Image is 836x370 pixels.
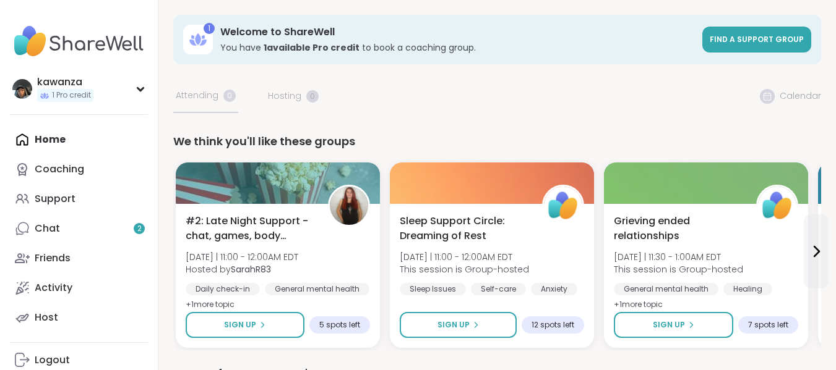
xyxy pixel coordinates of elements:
[400,283,466,295] div: Sleep Issues
[52,90,91,101] span: 1 Pro credit
[265,283,369,295] div: General mental health
[710,34,804,44] span: Find a support group
[231,263,271,275] b: SarahR83
[224,319,256,330] span: Sign Up
[544,187,582,225] img: ShareWell
[35,281,72,295] div: Activity
[330,187,368,225] img: SarahR83
[35,353,70,367] div: Logout
[723,283,772,295] div: Healing
[614,312,733,338] button: Sign Up
[35,311,58,324] div: Host
[35,192,75,206] div: Support
[35,251,71,265] div: Friends
[10,303,148,332] a: Host
[614,251,743,263] span: [DATE] | 11:30 - 1:00AM EDT
[37,75,93,89] div: kawanza
[10,184,148,214] a: Support
[186,263,298,275] span: Hosted by
[400,263,529,275] span: This session is Group-hosted
[220,41,695,54] h3: You have to book a coaching group.
[186,283,260,295] div: Daily check-in
[264,41,360,54] b: 1 available Pro credit
[614,283,718,295] div: General mental health
[758,187,796,225] img: ShareWell
[400,251,529,263] span: [DATE] | 11:00 - 12:00AM EDT
[220,25,695,39] h3: Welcome to ShareWell
[35,162,84,176] div: Coaching
[12,79,32,99] img: kawanza
[319,320,360,330] span: 5 spots left
[471,283,526,295] div: Self-care
[186,251,298,263] span: [DATE] | 11:00 - 12:00AM EDT
[35,222,60,235] div: Chat
[532,320,574,330] span: 12 spots left
[10,243,148,273] a: Friends
[173,133,821,150] div: We think you'll like these groups
[137,224,142,234] span: 2
[400,214,528,243] span: Sleep Support Circle: Dreaming of Rest
[437,319,470,330] span: Sign Up
[10,154,148,184] a: Coaching
[186,312,304,338] button: Sign Up
[186,214,314,243] span: #2: Late Night Support - chat, games, body double
[10,20,148,63] img: ShareWell Nav Logo
[531,283,577,295] div: Anxiety
[702,27,811,53] a: Find a support group
[653,319,685,330] span: Sign Up
[748,320,788,330] span: 7 spots left
[204,23,215,34] div: 1
[10,214,148,243] a: Chat2
[614,263,743,275] span: This session is Group-hosted
[400,312,517,338] button: Sign Up
[614,214,743,243] span: Grieving ended relationships
[10,273,148,303] a: Activity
